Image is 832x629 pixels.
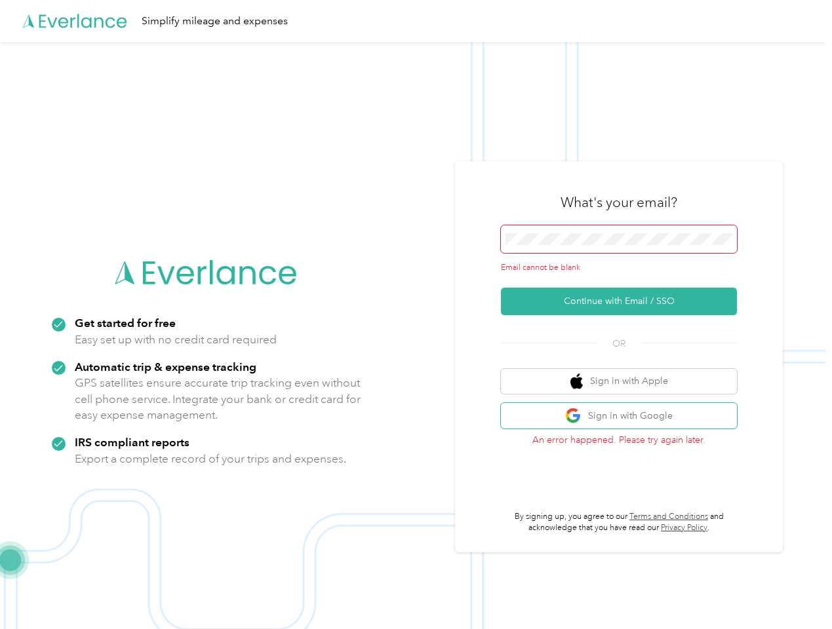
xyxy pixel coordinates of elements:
a: Terms and Conditions [629,512,708,522]
p: By signing up, you agree to our and acknowledge that you have read our . [501,511,737,534]
p: Easy set up with no credit card required [75,332,277,348]
strong: IRS compliant reports [75,435,189,449]
div: Simplify mileage and expenses [142,13,288,29]
div: Email cannot be blank [501,262,737,274]
p: An error happened. Please try again later. [501,433,737,447]
span: OR [596,337,642,351]
a: Privacy Policy [661,523,707,533]
p: Export a complete record of your trips and expenses. [75,451,346,467]
button: google logoSign in with Google [501,403,737,429]
button: apple logoSign in with Apple [501,369,737,394]
img: apple logo [570,373,584,390]
button: Continue with Email / SSO [501,288,737,315]
h3: What's your email? [561,193,677,212]
img: google logo [565,408,582,424]
p: GPS satellites ensure accurate trip tracking even without cell phone service. Integrate your bank... [75,375,361,423]
strong: Get started for free [75,316,176,330]
strong: Automatic trip & expense tracking [75,360,256,373]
